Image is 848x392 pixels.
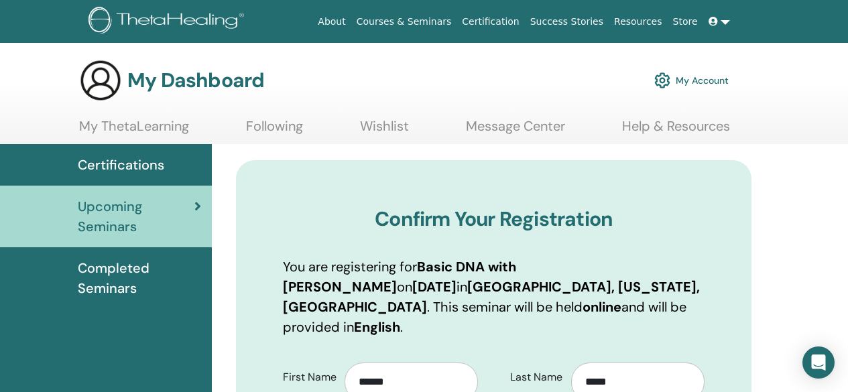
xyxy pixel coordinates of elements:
a: Following [246,118,303,144]
span: Completed Seminars [78,258,201,298]
img: logo.png [88,7,249,37]
a: My Account [654,66,729,95]
b: [DATE] [412,278,457,296]
a: Courses & Seminars [351,9,457,34]
a: My ThetaLearning [79,118,189,144]
a: Wishlist [360,118,409,144]
p: You are registering for on in . This seminar will be held and will be provided in . [283,257,705,337]
span: Upcoming Seminars [78,196,194,237]
img: cog.svg [654,69,670,92]
b: online [583,298,621,316]
a: About [312,9,351,34]
label: First Name [273,365,345,390]
a: Message Center [466,118,565,144]
b: [GEOGRAPHIC_DATA], [US_STATE], [GEOGRAPHIC_DATA] [283,278,700,316]
img: generic-user-icon.jpg [79,59,122,102]
a: Certification [457,9,524,34]
div: Open Intercom Messenger [802,346,835,379]
h3: My Dashboard [127,68,264,92]
a: Help & Resources [622,118,730,144]
b: English [354,318,400,336]
h3: Confirm Your Registration [283,207,705,231]
span: Certifications [78,155,164,175]
label: Last Name [500,365,572,390]
a: Success Stories [525,9,609,34]
a: Store [668,9,703,34]
a: Resources [609,9,668,34]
